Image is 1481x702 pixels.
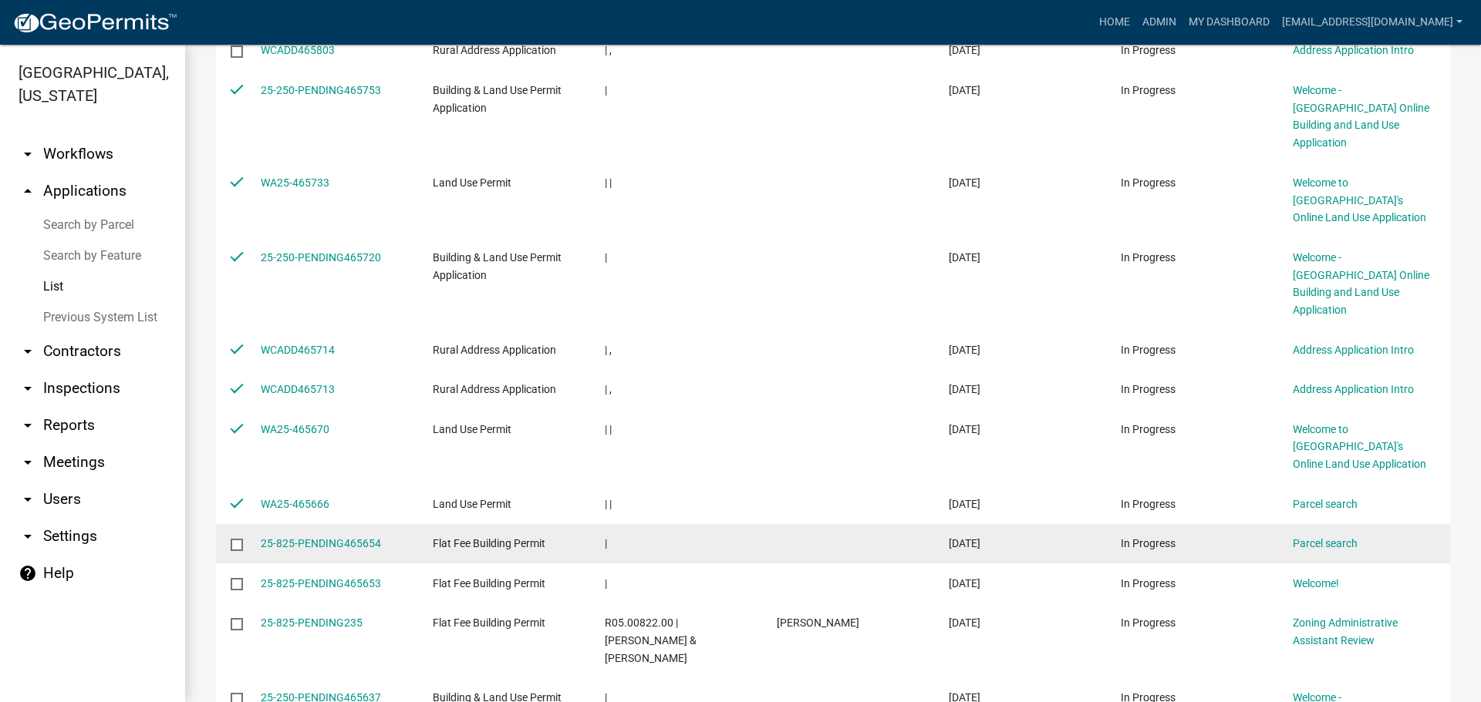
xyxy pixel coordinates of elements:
a: Address Application Intro [1293,383,1414,395]
a: WCADD465803 [261,44,335,56]
a: WA25-465733 [261,176,329,189]
span: | [605,251,607,264]
span: In Progress [1121,251,1176,264]
i: arrow_drop_down [19,416,37,435]
span: Rural Address Application [433,344,556,356]
a: [EMAIL_ADDRESS][DOMAIN_NAME] [1276,8,1469,37]
span: In Progress [1121,84,1176,96]
span: Rural Address Application [433,383,556,395]
a: Zoning Administrative Assistant Review [1293,616,1398,647]
span: In Progress [1121,44,1176,56]
span: | | [605,176,612,189]
span: In Progress [1121,498,1176,510]
span: Flat Fee Building Permit [433,537,545,549]
i: arrow_drop_down [19,145,37,163]
span: | | [605,423,612,435]
a: WCADD465714 [261,344,335,356]
i: arrow_drop_up [19,182,37,200]
a: Parcel search [1293,498,1358,510]
span: | [605,577,607,589]
a: 25-250-PENDING465753 [261,84,381,96]
span: Flat Fee Building Permit [433,616,545,629]
span: 08/18/2025 [949,537,980,549]
a: Parcel search [1293,537,1358,549]
span: In Progress [1121,423,1176,435]
span: | , [605,344,612,356]
span: Land Use Permit [433,498,511,510]
span: 08/18/2025 [949,498,980,510]
a: 25-825-PENDING235 [261,616,363,629]
span: | , [605,44,612,56]
span: In Progress [1121,176,1176,189]
span: In Progress [1121,344,1176,356]
span: Building & Land Use Permit Application [433,251,562,281]
span: Robert Wilson [777,616,859,629]
span: 08/18/2025 [949,84,980,96]
span: In Progress [1121,616,1176,629]
a: WA25-465670 [261,423,329,435]
span: In Progress [1121,537,1176,549]
span: | [605,537,607,549]
a: WA25-465666 [261,498,329,510]
a: WCADD465713 [261,383,335,395]
span: 08/18/2025 [949,383,980,395]
span: Rural Address Application [433,44,556,56]
span: 08/18/2025 [949,176,980,189]
i: arrow_drop_down [19,453,37,472]
a: Address Application Intro [1293,44,1414,56]
i: arrow_drop_down [19,490,37,509]
a: 25-825-PENDING465654 [261,537,381,549]
span: Land Use Permit [433,176,511,189]
span: 08/18/2025 [949,344,980,356]
i: arrow_drop_down [19,342,37,361]
i: arrow_drop_down [19,379,37,398]
span: In Progress [1121,577,1176,589]
a: 25-250-PENDING465720 [261,251,381,264]
span: | , [605,383,612,395]
span: 08/19/2025 [949,44,980,56]
a: Home [1093,8,1136,37]
span: 08/18/2025 [949,616,980,629]
span: 08/18/2025 [949,577,980,589]
i: help [19,564,37,583]
a: Welcome to [GEOGRAPHIC_DATA]'s Online Land Use Application [1293,423,1426,471]
span: Flat Fee Building Permit [433,577,545,589]
span: | [605,84,607,96]
a: 25-825-PENDING465653 [261,577,381,589]
a: Welcome! [1293,577,1339,589]
span: 08/18/2025 [949,251,980,264]
a: Welcome to [GEOGRAPHIC_DATA]'s Online Land Use Application [1293,176,1426,224]
a: Admin [1136,8,1182,37]
span: Building & Land Use Permit Application [433,84,562,114]
a: Address Application Intro [1293,344,1414,356]
a: My Dashboard [1182,8,1276,37]
span: R05.00822.00 | ROBERT B & KELLY M WILSON [605,616,697,664]
span: 08/18/2025 [949,423,980,435]
span: | | [605,498,612,510]
a: Welcome - [GEOGRAPHIC_DATA] Online Building and Land Use Application [1293,84,1429,149]
i: arrow_drop_down [19,527,37,546]
a: Welcome - [GEOGRAPHIC_DATA] Online Building and Land Use Application [1293,251,1429,316]
span: In Progress [1121,383,1176,395]
span: Land Use Permit [433,423,511,435]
